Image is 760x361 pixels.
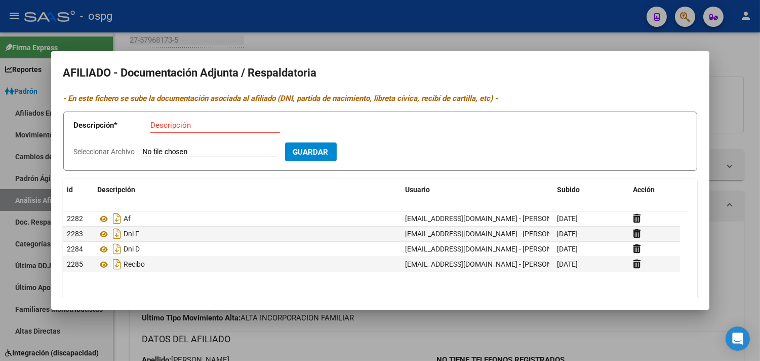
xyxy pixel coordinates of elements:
datatable-header-cell: Usuario [402,179,553,201]
span: [EMAIL_ADDRESS][DOMAIN_NAME] - [PERSON_NAME] [406,245,577,253]
span: 2283 [67,230,84,238]
span: 2285 [67,260,84,268]
span: Seleccionar Archivo [74,148,135,156]
i: Descargar documento [111,210,124,227]
p: Descripción [74,120,150,131]
i: Descargar documento [111,256,124,272]
span: Subido [557,186,580,194]
span: [DATE] [557,245,578,253]
datatable-header-cell: Descripción [94,179,402,201]
button: Guardar [285,142,337,161]
i: Descargar documento [111,241,124,257]
span: [DATE] [557,260,578,268]
i: - En este fichero se sube la documentación asociada al afiliado (DNI, partida de nacimiento, libr... [63,94,498,103]
span: 2282 [67,214,84,223]
span: [EMAIL_ADDRESS][DOMAIN_NAME] - [PERSON_NAME] [406,214,577,223]
span: [DATE] [557,214,578,223]
h2: AFILIADO - Documentación Adjunta / Respaldatoria [63,63,697,83]
span: Af [124,215,131,223]
span: Guardar [293,148,329,157]
span: Dni F [124,230,140,238]
span: [EMAIL_ADDRESS][DOMAIN_NAME] - [PERSON_NAME] [406,230,577,238]
datatable-header-cell: Subido [553,179,629,201]
span: Dni D [124,245,140,254]
span: Acción [633,186,655,194]
span: Recibo [124,261,145,269]
div: Open Intercom Messenger [726,327,750,351]
span: [EMAIL_ADDRESS][DOMAIN_NAME] - [PERSON_NAME] [406,260,577,268]
span: Usuario [406,186,430,194]
datatable-header-cell: Acción [629,179,680,201]
span: 2284 [67,245,84,253]
i: Descargar documento [111,226,124,242]
span: Descripción [98,186,136,194]
span: id [67,186,73,194]
span: [DATE] [557,230,578,238]
datatable-header-cell: id [63,179,94,201]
